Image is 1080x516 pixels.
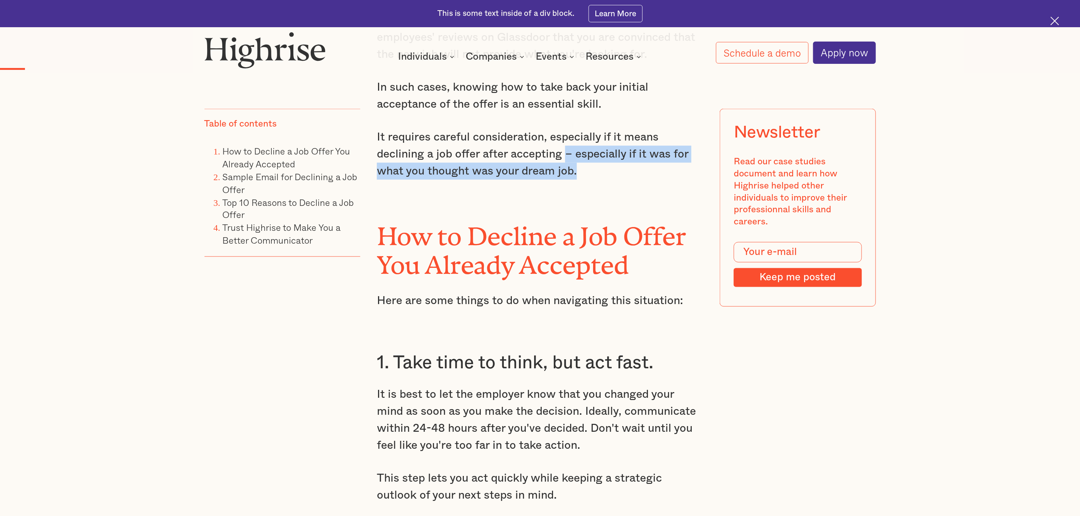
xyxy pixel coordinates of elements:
img: Cross icon [1051,17,1059,25]
div: Read our case studies document and learn how Highrise helped other individuals to improve their p... [734,156,862,228]
div: Resources [586,52,643,61]
h3: 1. Take time to think, but act fast. [377,352,703,374]
div: This is some text inside of a div block. [437,8,575,19]
h2: How to Decline a Job Offer You Already Accepted [377,216,703,273]
p: It requires careful consideration, especially if it means declining a job offer after accepting –... [377,129,703,180]
div: Companies [466,52,527,61]
input: Keep me posted [734,268,862,287]
input: Your e-mail [734,242,862,263]
a: Schedule a demo [716,42,809,64]
a: How to Decline a Job Offer You Already Accepted [223,144,350,171]
div: Individuals [398,52,457,61]
div: Events [536,52,567,61]
a: Apply now [813,42,876,63]
div: Newsletter [734,123,820,142]
a: Trust Highrise to Make You a Better Communicator [223,221,341,247]
div: Events [536,52,576,61]
a: Learn More [589,5,643,22]
div: Table of contents [205,118,277,130]
form: Modal Form [734,242,862,287]
img: Highrise logo [205,32,326,68]
a: Top 10 Reasons to Decline a Job Offer [223,195,354,222]
div: Individuals [398,52,447,61]
p: In such cases, knowing how to take back your initial acceptance of the offer is an essential skill. [377,79,703,113]
div: Companies [466,52,517,61]
div: Resources [586,52,634,61]
p: Here are some things to do when navigating this situation: [377,293,703,310]
a: Sample Email for Declining a Job Offer [223,170,358,196]
p: This step lets you act quickly while keeping a strategic outlook of your next steps in mind. [377,470,703,504]
p: It is best to let the employer know that you changed your mind as soon as you make the decision. ... [377,386,703,454]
